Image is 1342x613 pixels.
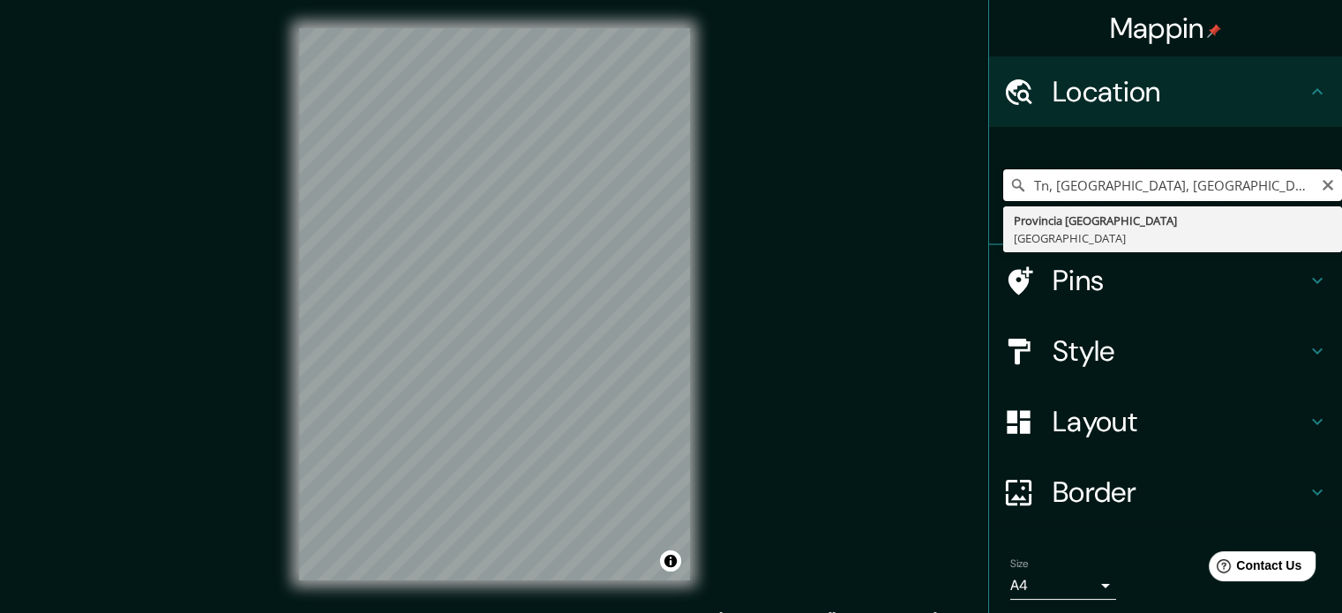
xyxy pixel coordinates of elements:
[989,386,1342,457] div: Layout
[989,316,1342,386] div: Style
[989,245,1342,316] div: Pins
[1053,74,1307,109] h4: Location
[1010,572,1116,600] div: A4
[1014,229,1331,247] div: [GEOGRAPHIC_DATA]
[1053,404,1307,439] h4: Layout
[1110,11,1222,46] h4: Mappin
[1010,557,1029,572] label: Size
[660,550,681,572] button: Toggle attribution
[1321,176,1335,192] button: Clear
[1003,169,1342,201] input: Pick your city or area
[989,457,1342,527] div: Border
[1014,212,1331,229] div: Provincia [GEOGRAPHIC_DATA]
[1053,263,1307,298] h4: Pins
[1207,24,1221,38] img: pin-icon.png
[1053,475,1307,510] h4: Border
[989,56,1342,127] div: Location
[299,28,690,580] canvas: Map
[1053,333,1307,369] h4: Style
[1185,544,1323,594] iframe: Help widget launcher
